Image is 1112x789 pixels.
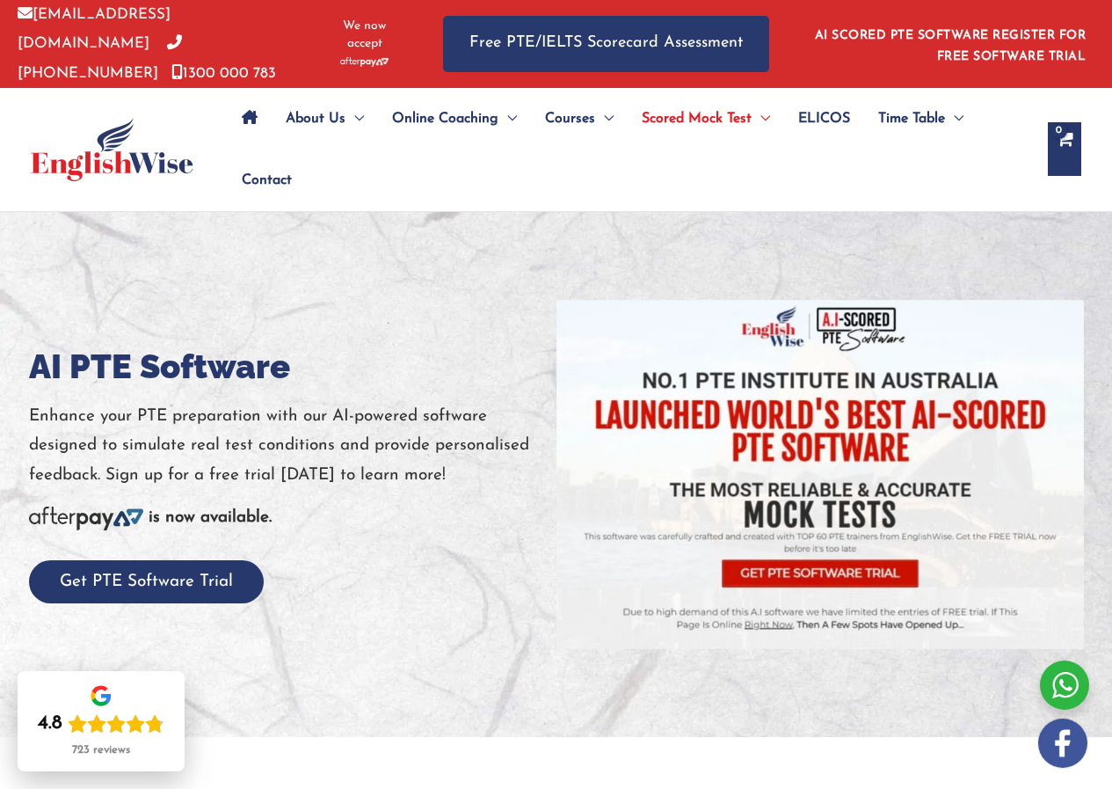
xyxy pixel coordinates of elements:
a: Free PTE/IELTS Scorecard Assessment [443,16,769,71]
img: cropped-ew-logo [31,118,193,181]
span: About Us [286,88,345,150]
span: Menu Toggle [752,88,770,150]
a: View Shopping Cart, empty [1048,122,1081,176]
a: 1300 000 783 [171,66,276,81]
a: Time TableMenu Toggle [864,88,978,150]
div: 723 reviews [72,743,130,757]
button: Get PTE Software Trial [29,560,264,603]
b: is now available. [149,509,272,526]
span: Menu Toggle [945,88,963,150]
a: Scored Mock TestMenu Toggle [628,88,784,150]
a: AI SCORED PTE SOFTWARE REGISTER FOR FREE SOFTWARE TRIAL [815,29,1087,63]
img: Afterpay-Logo [29,507,143,530]
a: About UsMenu Toggle [272,88,378,150]
a: Contact [228,150,292,211]
span: We now accept [330,18,399,53]
img: white-facebook.png [1038,719,1087,768]
img: pte-institute-768x508 [556,300,1084,649]
a: [EMAIL_ADDRESS][DOMAIN_NAME] [18,7,171,51]
div: Rating: 4.8 out of 5 [38,712,164,736]
a: [PHONE_NUMBER] [18,36,182,80]
nav: Site Navigation: Main Menu [228,88,1030,211]
div: 4.8 [38,712,62,736]
a: ELICOS [784,88,864,150]
img: Afterpay-Logo [340,57,389,67]
a: Online CoachingMenu Toggle [378,88,531,150]
p: Enhance your PTE preparation with our AI-powered software designed to simulate real test conditio... [29,402,556,490]
span: Contact [242,150,292,211]
span: Online Coaching [392,88,498,150]
span: ELICOS [798,88,850,150]
span: Scored Mock Test [642,88,752,150]
a: CoursesMenu Toggle [531,88,628,150]
span: Menu Toggle [595,88,614,150]
a: Get PTE Software Trial [29,573,264,590]
h1: AI PTE Software [29,345,556,389]
aside: Header Widget 1 [804,15,1094,72]
span: Menu Toggle [345,88,364,150]
span: Menu Toggle [498,88,517,150]
span: Courses [545,88,595,150]
span: Time Table [878,88,945,150]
